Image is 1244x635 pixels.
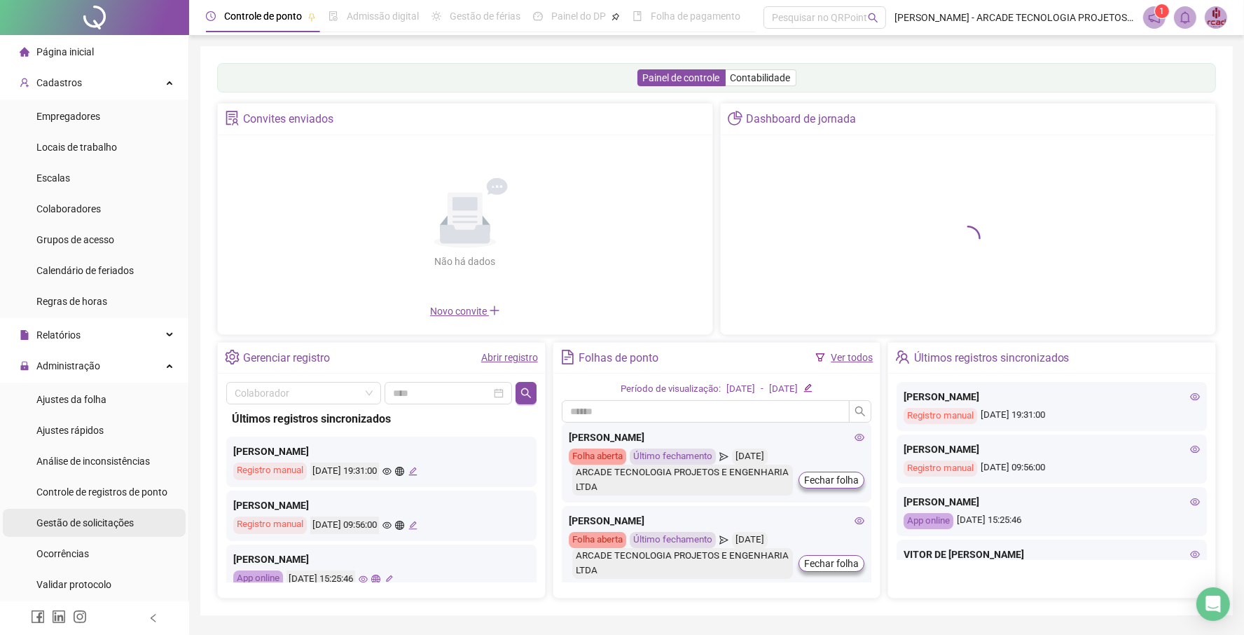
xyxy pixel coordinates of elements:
span: eye [382,521,392,530]
span: facebook [31,610,45,624]
span: eye [855,432,864,442]
span: eye [1190,497,1200,507]
div: Último fechamento [630,449,716,465]
sup: 1 [1155,4,1169,18]
div: [DATE] [732,532,768,548]
div: ARCADE TECNOLOGIA PROJETOS E ENGENHARIA LTDA [572,465,794,496]
div: [PERSON_NAME] [233,552,530,567]
div: [PERSON_NAME] [904,389,1200,404]
span: Contabilidade [731,72,791,83]
div: [DATE] 15:25:46 [286,571,355,588]
div: - [761,382,763,397]
span: user-add [20,78,29,88]
div: Gerenciar registro [243,346,330,370]
span: team [895,350,910,364]
div: Período de visualização: [621,382,721,397]
span: Fechar folha [804,556,859,571]
div: [PERSON_NAME] [904,442,1200,457]
span: Calendário de feriados [36,265,134,276]
span: edit [385,575,394,584]
a: Ver todos [831,352,873,363]
span: Cadastros [36,77,82,88]
div: VITOR DE [PERSON_NAME] [904,547,1200,562]
span: clock-circle [206,11,216,21]
span: edit [408,521,417,530]
span: Controle de ponto [224,11,302,22]
span: book [633,11,642,21]
span: Página inicial [36,46,94,57]
span: pushpin [611,13,620,21]
div: Último fechamento [630,532,716,548]
span: eye [382,467,392,476]
span: Fechar folha [804,472,859,488]
div: [DATE] 15:25:46 [904,513,1200,529]
span: Empregadores [36,111,100,122]
div: [PERSON_NAME] [569,430,865,445]
div: Registro manual [233,517,307,534]
div: Folha aberta [569,449,626,465]
div: [DATE] [732,449,768,465]
span: left [148,613,158,623]
div: [PERSON_NAME] [233,444,530,459]
span: Análise de inconsistências [36,456,150,467]
span: eye [359,575,368,584]
span: Regras de horas [36,296,107,307]
div: [DATE] 19:31:00 [310,463,379,480]
div: [DATE] [769,382,798,397]
div: [DATE] 09:56:00 [310,517,379,534]
span: solution [225,111,240,125]
div: Registro manual [233,463,307,480]
span: global [395,521,404,530]
div: [PERSON_NAME] [904,494,1200,510]
span: Admissão digital [347,11,419,22]
div: ARCADE TECNOLOGIA PROJETOS E ENGENHARIA LTDA [572,548,794,579]
div: Últimos registros sincronizados [232,410,531,428]
span: eye [1190,549,1200,559]
div: [DATE] [726,382,755,397]
span: dashboard [533,11,543,21]
a: Abrir registro [481,352,538,363]
div: Não há dados [401,254,530,269]
span: eye [1190,444,1200,454]
span: global [395,467,404,476]
span: file-done [329,11,338,21]
span: linkedin [52,610,66,624]
div: Registro manual [904,460,977,477]
div: [PERSON_NAME] [233,498,530,513]
span: [PERSON_NAME] - ARCADE TECNOLOGIA PROJETOS E ENGENHARIA LTDA [894,10,1135,25]
div: [PERSON_NAME] [569,513,865,528]
span: Administração [36,360,100,371]
span: Gestão de solicitações [36,517,134,528]
div: Últimos registros sincronizados [914,346,1070,370]
span: home [20,47,29,57]
span: lock [20,361,29,371]
span: Ajustes rápidos [36,425,104,436]
span: notification [1148,11,1161,24]
span: eye [1190,392,1200,402]
div: Dashboard de jornada [746,107,856,131]
span: Controle de registros de ponto [36,486,167,498]
span: search [855,406,866,417]
span: filter [815,353,825,362]
span: Relatórios [36,329,81,341]
div: Convites enviados [243,107,333,131]
span: Grupos de acesso [36,234,114,245]
div: Open Intercom Messenger [1196,587,1230,621]
span: edit [408,467,417,476]
div: [DATE] 19:31:00 [904,408,1200,424]
span: Folha de pagamento [651,11,740,22]
span: Colaboradores [36,203,101,214]
span: eye [855,516,864,526]
span: setting [225,350,240,364]
span: Painel do DP [551,11,606,22]
span: instagram [73,610,87,624]
div: App online [233,571,283,588]
span: search [868,13,878,23]
span: file [20,330,29,340]
span: send [719,532,728,548]
span: bell [1179,11,1191,24]
span: search [520,388,532,399]
span: pie-chart [728,111,742,125]
span: edit [803,383,813,392]
span: Novo convite [430,306,500,317]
